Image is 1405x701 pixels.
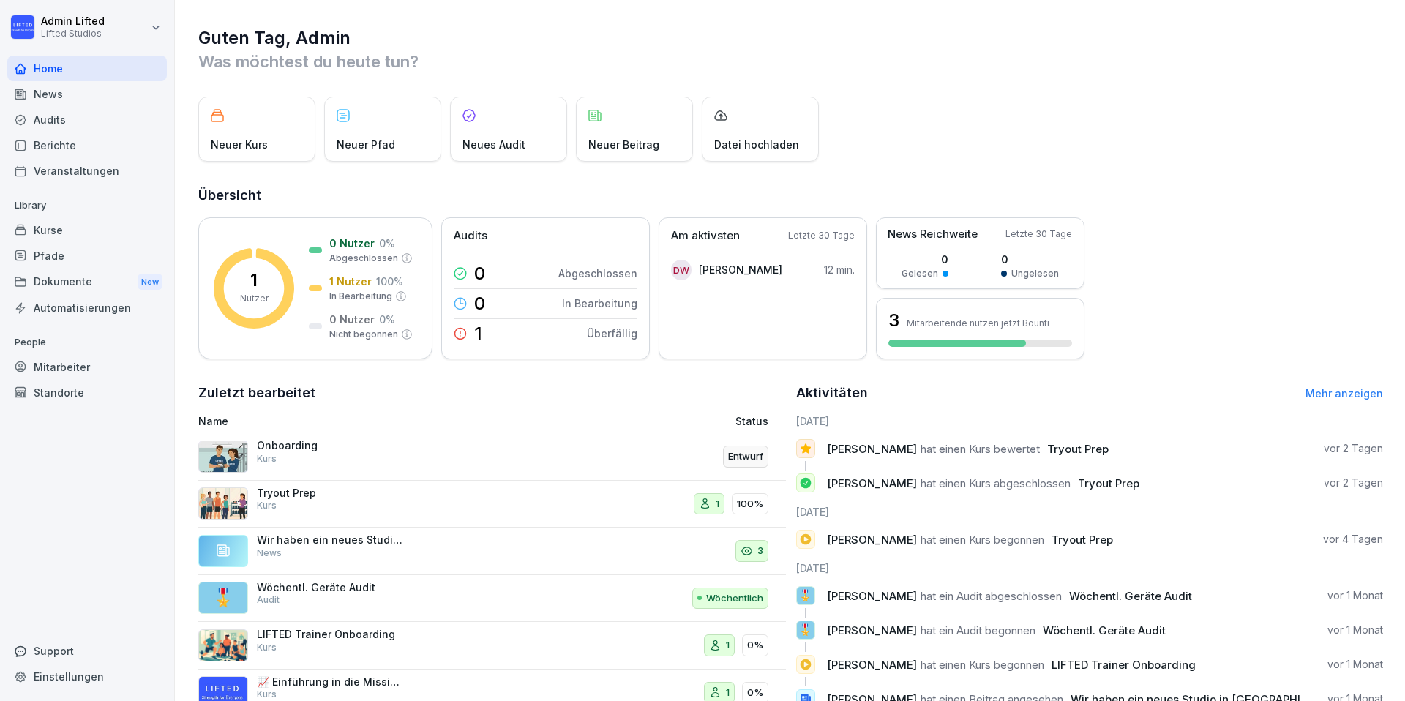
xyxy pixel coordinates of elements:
p: 0% [747,638,763,653]
img: v6sdlusxf7s9a3nlk1gdefi0.png [198,487,248,520]
p: 1 [250,271,258,289]
p: vor 1 Monat [1327,657,1383,672]
p: vor 1 Monat [1327,588,1383,603]
a: Berichte [7,132,167,158]
div: Dokumente [7,269,167,296]
p: Gelesen [902,267,938,280]
div: DW [671,260,692,280]
p: Kurs [257,688,277,701]
span: Tryout Prep [1078,476,1139,490]
a: DokumenteNew [7,269,167,296]
p: 0 [902,252,948,267]
p: 0 % [379,312,395,327]
span: Tryout Prep [1047,442,1109,456]
h2: Aktivitäten [796,383,868,403]
a: Tryout PrepKurs1100% [198,481,786,528]
p: [PERSON_NAME] [699,262,782,277]
span: [PERSON_NAME] [827,476,917,490]
p: vor 2 Tagen [1324,441,1383,456]
a: News [7,81,167,107]
p: 12 min. [824,262,855,277]
span: [PERSON_NAME] [827,623,917,637]
p: Was möchtest du heute tun? [198,50,1383,73]
p: News Reichweite [888,226,978,243]
span: Wöchentl. Geräte Audit [1069,589,1192,603]
span: hat ein Audit begonnen [921,623,1035,637]
a: Einstellungen [7,664,167,689]
span: hat einen Kurs bewertet [921,442,1040,456]
p: Neues Audit [462,137,525,152]
p: Wöchentl. Geräte Audit [257,581,403,594]
p: Letzte 30 Tage [1005,228,1072,241]
p: 0 [474,295,485,312]
span: hat einen Kurs begonnen [921,658,1044,672]
a: Wir haben ein neues Studio in [GEOGRAPHIC_DATA] gelaunchtNews3 [198,528,786,575]
img: wbumqwl1ye2owlq8gukv6njl.png [198,441,248,473]
p: Wir haben ein neues Studio in [GEOGRAPHIC_DATA] gelauncht [257,533,403,547]
p: 0 % [379,236,395,251]
a: Kurse [7,217,167,243]
p: Mitarbeitende nutzen jetzt Bounti [907,318,1049,329]
h6: [DATE] [796,504,1384,520]
p: Abgeschlossen [558,266,637,281]
span: hat einen Kurs begonnen [921,533,1044,547]
a: Automatisierungen [7,295,167,320]
p: Tryout Prep [257,487,403,500]
a: Mitarbeiter [7,354,167,380]
p: 🎖️ [798,620,812,640]
p: Kurs [257,452,277,465]
p: 0% [747,686,763,700]
p: Neuer Kurs [211,137,268,152]
span: Wöchentl. Geräte Audit [1043,623,1166,637]
p: Neuer Pfad [337,137,395,152]
div: Pfade [7,243,167,269]
a: Veranstaltungen [7,158,167,184]
p: Entwurf [728,449,763,464]
p: vor 1 Monat [1327,623,1383,637]
span: LIFTED Trainer Onboarding [1052,658,1196,672]
p: 1 [474,325,482,342]
p: Kurs [257,499,277,512]
span: [PERSON_NAME] [827,533,917,547]
p: 0 Nutzer [329,236,375,251]
p: 1 [726,686,730,700]
img: z7gfpxrptx6cqmiflon129uz.png [198,629,248,661]
p: Überfällig [587,326,637,341]
h6: [DATE] [796,561,1384,576]
h2: Zuletzt bearbeitet [198,383,786,403]
p: 100% [737,497,763,511]
span: [PERSON_NAME] [827,589,917,603]
p: 📈 Einführung in die Mission von LIFTED STUDIOS [257,675,403,689]
span: hat ein Audit abgeschlossen [921,589,1062,603]
p: In Bearbeitung [329,290,392,303]
span: [PERSON_NAME] [827,658,917,672]
p: 3 [757,544,763,558]
span: Tryout Prep [1052,533,1113,547]
a: Mehr anzeigen [1305,387,1383,400]
p: Nutzer [240,292,269,305]
a: OnboardingKursEntwurf [198,433,786,481]
p: Name [198,413,566,429]
a: Audits [7,107,167,132]
p: Library [7,194,167,217]
a: Standorte [7,380,167,405]
h3: 3 [888,308,899,333]
a: Home [7,56,167,81]
p: vor 4 Tagen [1323,532,1383,547]
p: Onboarding [257,439,403,452]
p: Status [735,413,768,429]
p: 1 [716,497,719,511]
p: Ungelesen [1011,267,1059,280]
p: Admin Lifted [41,15,105,28]
p: Kurs [257,641,277,654]
p: Abgeschlossen [329,252,398,265]
p: vor 2 Tagen [1324,476,1383,490]
a: 🎖️Wöchentl. Geräte AuditAuditWöchentlich [198,575,786,623]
